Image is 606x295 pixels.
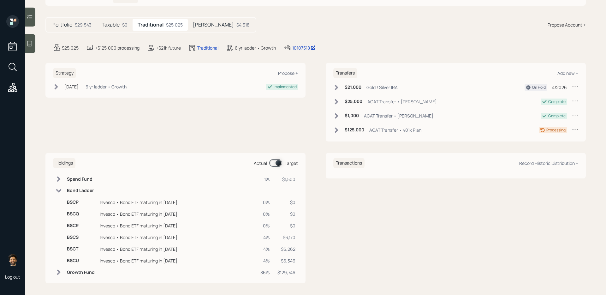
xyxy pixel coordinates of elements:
div: 4% [260,246,270,252]
div: Actual [254,160,267,166]
div: +$21k future [156,45,181,51]
div: 6 yr ladder • Growth [235,45,276,51]
div: 6 yr ladder • Growth [86,83,127,90]
div: $1,500 [277,176,295,183]
div: Propose + [278,70,298,76]
div: ACAT Transfer • [PERSON_NAME] [367,98,437,105]
div: 4% [260,234,270,241]
div: Implemented [274,84,297,90]
div: [DATE] [64,83,79,90]
div: Processing [546,127,566,133]
div: 0% [260,199,270,206]
div: $0 [122,21,128,28]
div: Target [285,160,298,166]
h6: $25,000 [345,99,362,104]
h5: Traditional [138,22,163,28]
h5: Portfolio [52,22,72,28]
h6: BSCS [67,235,95,240]
div: Invesco • Bond ETF maturing in [DATE] [100,222,255,229]
div: Invesco • Bond ETF maturing in [DATE] [100,199,255,206]
h6: Spend Fund [67,177,95,182]
h6: Growth Fund [67,270,95,275]
div: 1% [260,176,270,183]
div: Traditional [197,45,218,51]
div: $0 [277,222,295,229]
div: Invesco • Bond ETF maturing in [DATE] [100,234,255,241]
h6: BSCQ [67,211,95,217]
div: $4,518 [236,21,249,28]
div: Invesco • Bond ETF maturing in [DATE] [100,257,255,264]
div: Gold / Silver IRA [366,84,398,91]
h6: Transactions [333,158,365,168]
div: $25,025 [62,45,79,51]
h6: BSCT [67,246,95,252]
div: Complete [548,113,566,119]
div: Record Historic Distribution + [519,160,578,166]
div: 86% [260,269,270,276]
div: 4/2026 [552,84,567,91]
h5: [PERSON_NAME] [193,22,234,28]
img: eric-schwartz-headshot.png [6,254,19,266]
h6: $1,000 [345,113,359,118]
div: On Hold [532,85,546,90]
div: $0 [277,211,295,217]
div: Invesco • Bond ETF maturing in [DATE] [100,246,255,252]
div: Complete [548,99,566,105]
h6: BSCR [67,223,95,228]
h5: Taxable [102,22,120,28]
h6: Holdings [53,158,75,168]
div: Add new + [557,70,578,76]
div: 0% [260,211,270,217]
h6: $125,000 [345,127,364,133]
h6: Transfers [333,68,357,78]
div: $29,543 [75,21,92,28]
h6: Strategy [53,68,76,78]
div: ACAT Transfer • 401k Plan [369,127,421,133]
h6: $21,000 [345,85,361,90]
h6: Bond Ladder [67,188,95,193]
div: Propose Account + [548,21,586,28]
div: $6,262 [277,246,295,252]
div: Log out [5,274,20,280]
h6: BSCP [67,200,95,205]
div: Invesco • Bond ETF maturing in [DATE] [100,211,255,217]
div: $0 [277,199,295,206]
div: $6,170 [277,234,295,241]
h6: BSCU [67,258,95,263]
div: $129,746 [277,269,295,276]
div: 10107518 [292,45,316,51]
div: $6,346 [277,257,295,264]
div: 0% [260,222,270,229]
div: 4% [260,257,270,264]
div: ACAT Transfer • [PERSON_NAME] [364,112,433,119]
div: $25,025 [166,21,183,28]
div: +$125,000 processing [95,45,140,51]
